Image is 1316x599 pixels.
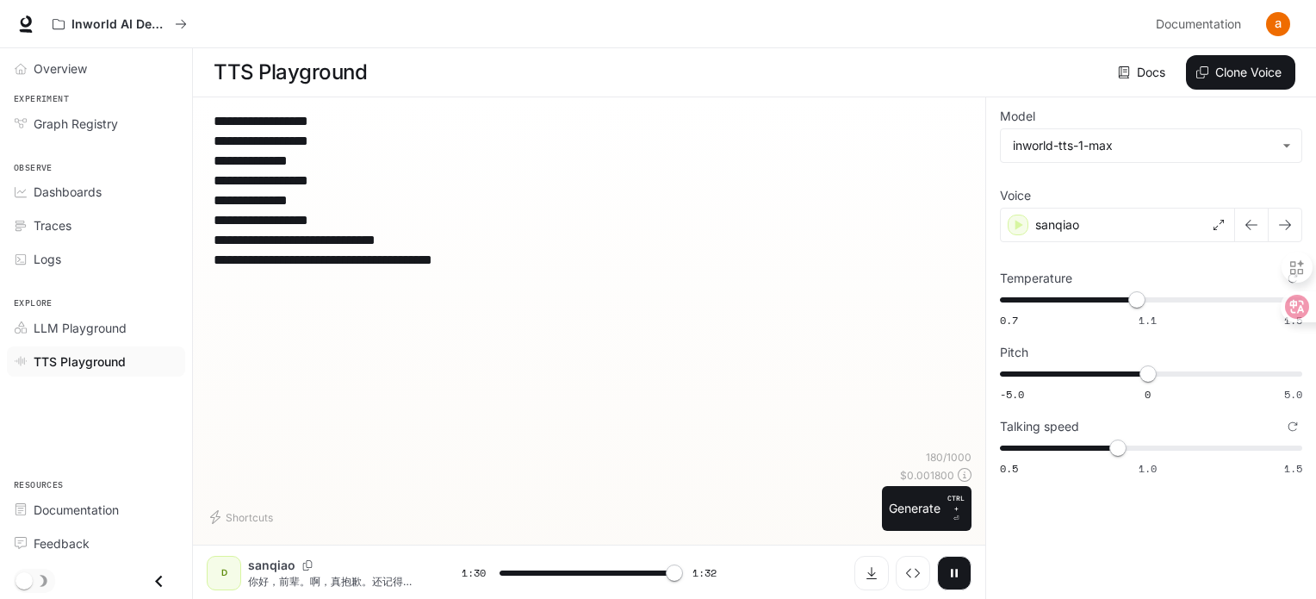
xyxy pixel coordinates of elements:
[7,210,185,240] a: Traces
[1000,387,1024,402] span: -5.0
[34,115,118,133] span: Graph Registry
[947,493,965,514] p: CTRL +
[1035,216,1079,234] p: sanqiao
[1139,461,1157,476] span: 1.0
[210,559,238,587] div: D
[34,183,102,201] span: Dashboards
[1000,461,1018,476] span: 0.5
[34,59,87,78] span: Overview
[207,503,280,531] button: Shortcuts
[34,353,126,371] span: TTS Playground
[1000,421,1079,433] p: Talking speed
[1284,387,1302,402] span: 5.0
[34,319,127,337] span: LLM Playground
[947,493,965,524] p: ⏎
[34,501,119,519] span: Documentation
[926,450,971,465] p: 180 / 1000
[1149,7,1254,41] a: Documentation
[900,468,954,483] p: $ 0.001800
[882,486,971,531] button: GenerateCTRL +⏎
[896,556,930,590] button: Inspect
[214,55,367,90] h1: TTS Playground
[1114,55,1172,90] a: Docs
[1186,55,1295,90] button: Clone Voice
[34,534,90,552] span: Feedback
[1284,461,1302,476] span: 1.5
[7,109,185,139] a: Graph Registry
[1000,272,1072,284] p: Temperature
[1283,417,1302,436] button: Reset to default
[462,565,486,582] span: 1:30
[7,313,185,343] a: LLM Playground
[71,17,168,32] p: Inworld AI Demos
[7,53,185,84] a: Overview
[248,574,420,589] p: 你好，前辈。啊，真抱歉。还记得我吗？ 嗯，也是。就一面之缘，记不得很正常。 我是两年前药学部的高坂夏目。 前辈撞墙摔倒时，校园里都听到声响了。 一直记着，也常来这家咖啡馆。 刚才看见前辈进这个卡...
[34,250,61,268] span: Logs
[1145,387,1151,402] span: 0
[1000,190,1031,202] p: Voice
[1156,14,1241,35] span: Documentation
[1000,313,1018,328] span: 0.7
[7,495,185,525] a: Documentation
[1261,7,1295,41] button: User avatar
[854,556,889,590] button: Download audio
[1000,110,1035,122] p: Model
[1001,129,1301,162] div: inworld-tts-1-max
[140,564,178,599] button: Close drawer
[7,528,185,558] a: Feedback
[34,216,71,234] span: Traces
[1266,12,1290,36] img: User avatar
[295,560,320,571] button: Copy Voice ID
[45,7,195,41] button: All workspaces
[7,346,185,377] a: TTS Playground
[1139,313,1157,328] span: 1.1
[16,571,33,590] span: Dark mode toggle
[7,177,185,207] a: Dashboards
[692,565,717,582] span: 1:32
[7,244,185,274] a: Logs
[1000,346,1028,359] p: Pitch
[248,557,295,574] p: sanqiao
[1013,137,1274,154] div: inworld-tts-1-max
